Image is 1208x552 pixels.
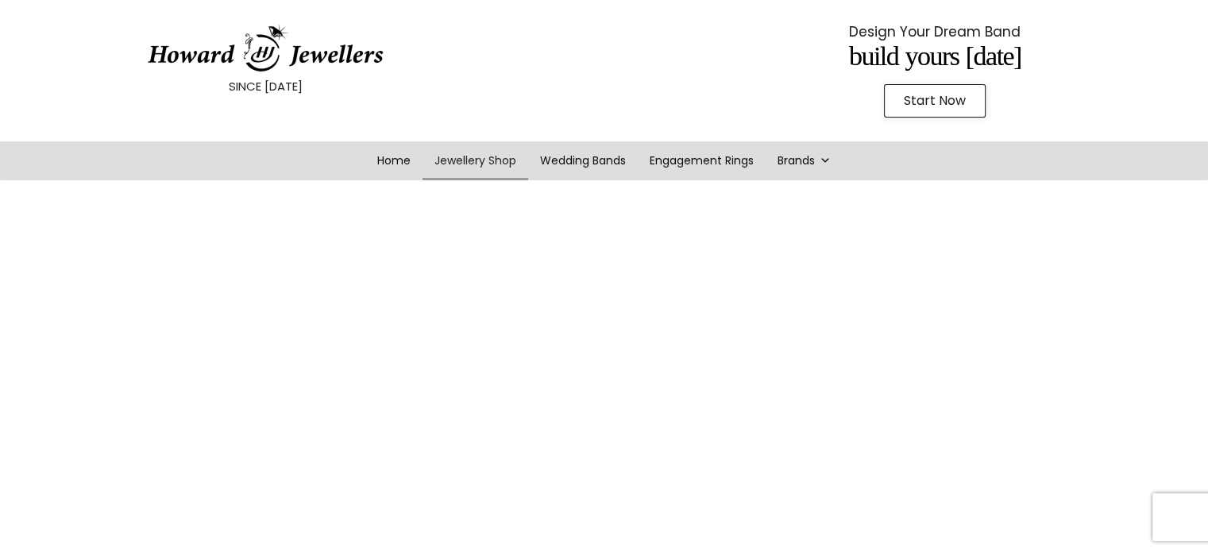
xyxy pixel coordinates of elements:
[528,141,638,180] a: Wedding Bands
[423,141,528,180] a: Jewellery Shop
[904,95,966,107] span: Start Now
[884,84,986,118] a: Start Now
[365,141,423,180] a: Home
[146,25,384,72] img: HowardJewellersLogo-04
[709,20,1160,44] p: Design Your Dream Band
[766,141,843,180] a: Brands
[40,76,491,97] p: SINCE [DATE]
[849,41,1021,71] span: Build Yours [DATE]
[638,141,766,180] a: Engagement Rings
